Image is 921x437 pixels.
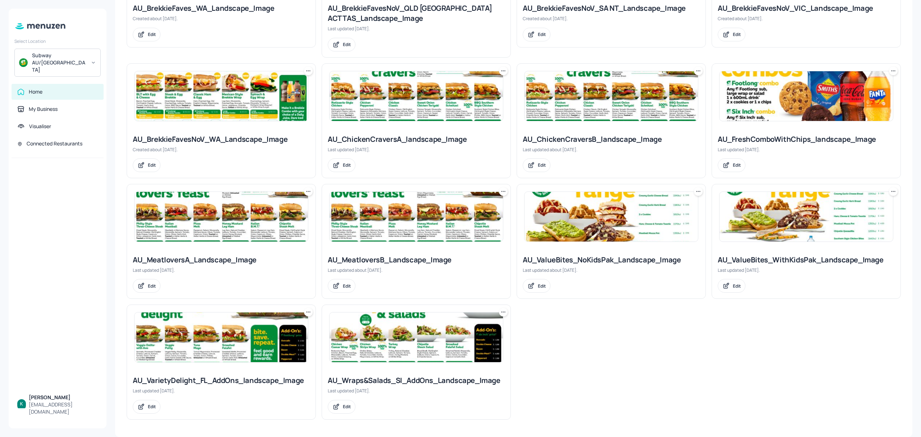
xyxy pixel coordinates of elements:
[148,162,156,168] div: Edit
[133,134,310,144] div: AU_BrekkieFavesNoV_WA_Landscape_Image
[538,31,546,37] div: Edit
[328,375,505,386] div: AU_Wraps&Salads_SI_AddOns_Landscape_Image
[17,399,26,408] img: ACg8ocKBIlbXoTTzaZ8RZ_0B6YnoiWvEjOPx6MQW7xFGuDwnGH3hbQ=s96-c
[133,267,310,273] div: Last updated [DATE].
[733,162,741,168] div: Edit
[14,38,101,44] div: Select Location
[718,134,895,144] div: AU_FreshComboWithChips_landscape_Image
[148,31,156,37] div: Edit
[523,255,700,265] div: AU_ValueBites_NoKidsPak_Landscape_Image
[525,192,698,242] img: 2025-07-18-1752804023273ml7j25a84p.jpeg
[27,140,82,147] div: Connected Restaurants
[343,283,351,289] div: Edit
[328,255,505,265] div: AU_MeatloversB_Landscape_Image
[135,192,308,242] img: 2025-08-14-1755131139218ru650ej5khk.jpeg
[135,71,308,121] img: 2025-08-13-1755052488882tu52zlxrh0d.jpeg
[328,3,505,23] div: AU_BrekkieFavesNoV_QLD [GEOGRAPHIC_DATA] ACT TAS_Landscape_Image
[343,41,351,48] div: Edit
[328,147,505,153] div: Last updated [DATE].
[328,267,505,273] div: Last updated about [DATE].
[343,162,351,168] div: Edit
[718,147,895,153] div: Last updated [DATE].
[523,3,700,13] div: AU_BrekkieFavesNoV_SA NT_Landscape_Image
[330,312,503,362] img: 2025-09-08-1757375224055p66rmgxscdi.jpeg
[718,3,895,13] div: AU_BrekkieFavesNoV_VIC_Landscape_Image
[133,255,310,265] div: AU_MeatloversA_Landscape_Image
[718,267,895,273] div: Last updated [DATE].
[29,394,98,401] div: [PERSON_NAME]
[133,388,310,394] div: Last updated [DATE].
[523,134,700,144] div: AU_ChickenCraversB_landscape_Image
[29,88,42,95] div: Home
[525,71,698,121] img: 2025-08-12-1754968770026z5b94w7noi8.jpeg
[29,401,98,415] div: [EMAIL_ADDRESS][DOMAIN_NAME]
[328,134,505,144] div: AU_ChickenCraversA_landscape_Image
[523,267,700,273] div: Last updated about [DATE].
[720,192,893,242] img: 2025-09-08-1757311170283ra71mdjsq1g.jpeg
[32,52,86,73] div: Subway AU/[GEOGRAPHIC_DATA]
[538,283,546,289] div: Edit
[718,15,895,22] div: Created about [DATE].
[19,58,28,67] img: avatar
[328,26,505,32] div: Last updated [DATE].
[733,283,741,289] div: Edit
[29,123,51,130] div: Visualiser
[133,375,310,386] div: AU_VarietyDelight_FL_AddOns_landscape_Image
[538,162,546,168] div: Edit
[718,255,895,265] div: AU_ValueBites_WithKidsPak_Landscape_Image
[343,404,351,410] div: Edit
[29,105,58,113] div: My Business
[133,3,310,13] div: AU_BrekkieFaves_WA_Landscape_Image
[523,147,700,153] div: Last updated about [DATE].
[148,283,156,289] div: Edit
[720,71,893,121] img: 2025-09-04-1756958838246qlubvsu8xy9.jpeg
[330,71,503,121] img: 2025-08-29-1756428191660lw6rmhwjpb.jpeg
[328,388,505,394] div: Last updated [DATE].
[148,404,156,410] div: Edit
[330,192,503,242] img: 2025-07-23-175324237409516zqxu63qyy.jpeg
[133,147,310,153] div: Created about [DATE].
[133,15,310,22] div: Created about [DATE].
[523,15,700,22] div: Created about [DATE].
[135,312,308,362] img: 2025-09-09-1757392797844w8mi0xg7xq.jpeg
[733,31,741,37] div: Edit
